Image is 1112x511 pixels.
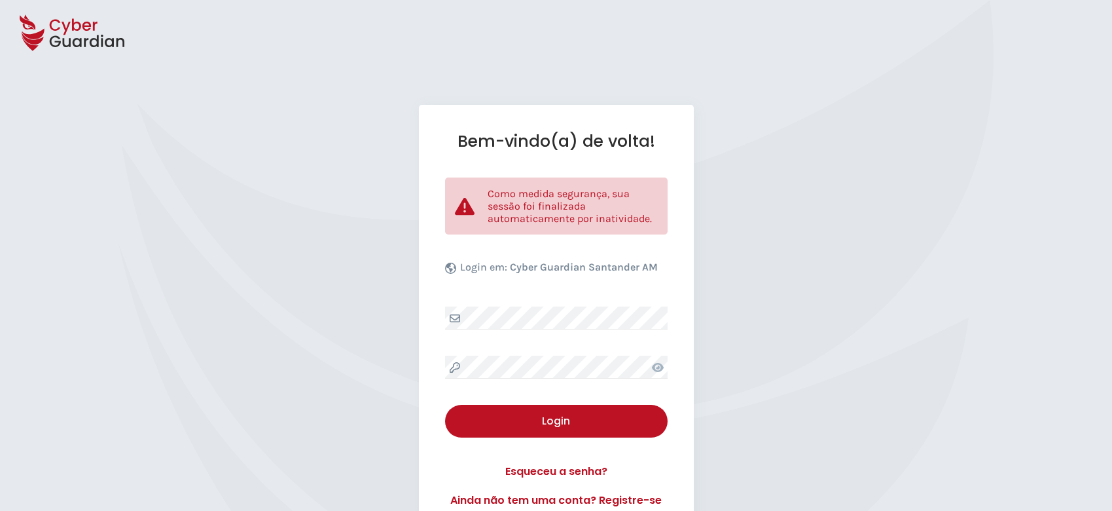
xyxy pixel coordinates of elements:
[445,464,668,480] a: Esqueceu a senha?
[455,413,658,429] div: Login
[445,493,668,508] a: Ainda não tem uma conta? Registre-se
[488,187,658,225] p: Como medida segurança, sua sessão foi finalizada automaticamente por inatividade.
[445,131,668,151] h1: Bem-vindo(a) de volta!
[510,261,658,273] b: Cyber Guardian Santander AM
[445,405,668,438] button: Login
[460,261,658,280] p: Login em:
